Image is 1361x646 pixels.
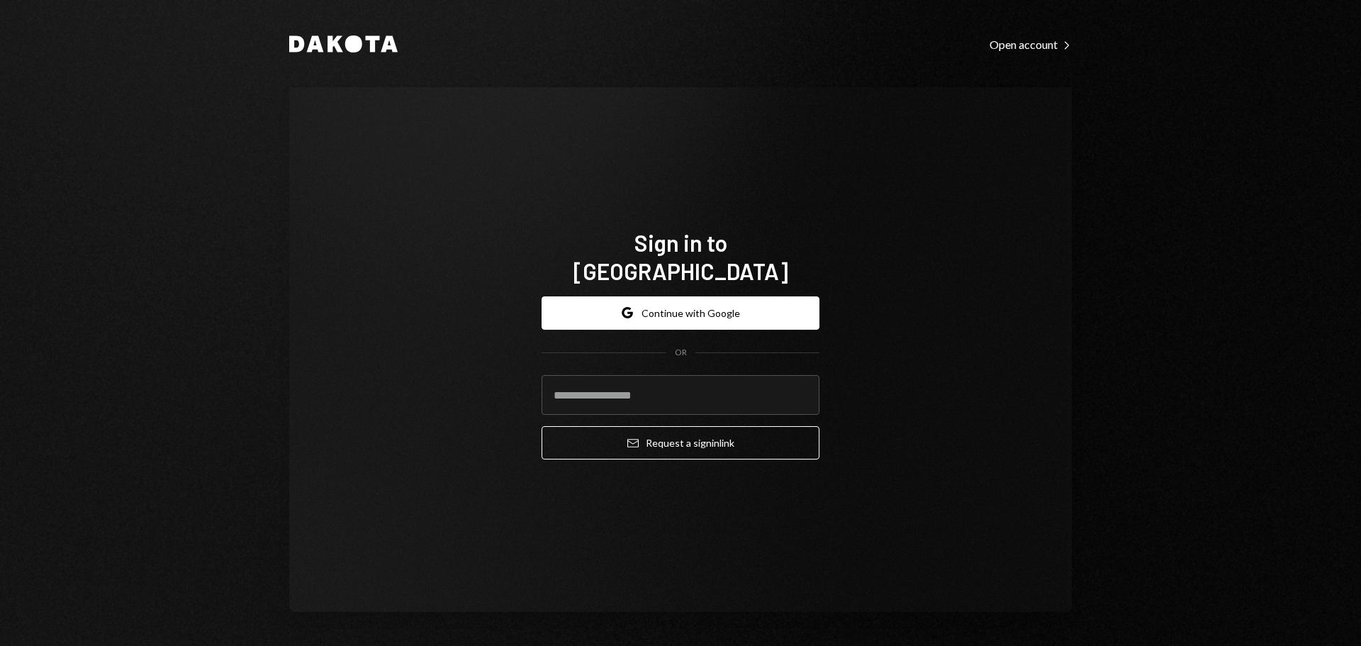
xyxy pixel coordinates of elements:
button: Continue with Google [542,296,819,330]
h1: Sign in to [GEOGRAPHIC_DATA] [542,228,819,285]
button: Request a signinlink [542,426,819,460]
div: Open account [990,38,1072,52]
div: OR [675,347,687,359]
a: Open account [990,36,1072,52]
